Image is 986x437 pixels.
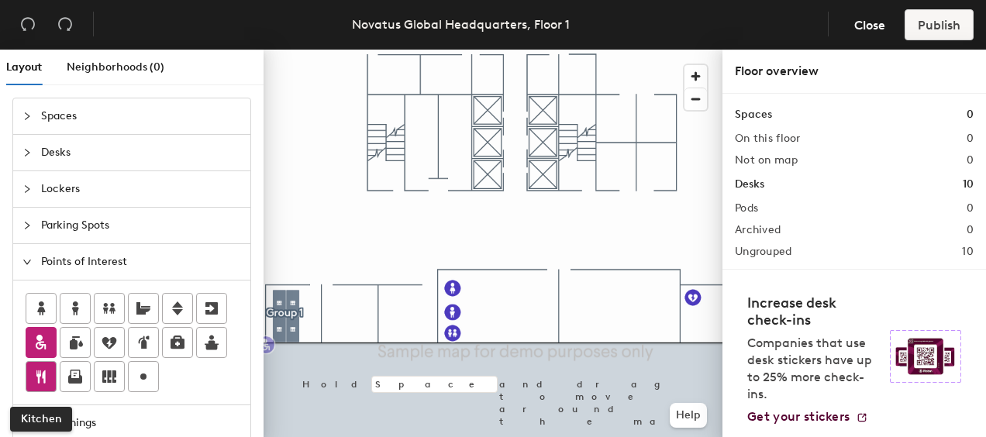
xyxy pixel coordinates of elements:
img: Sticker logo [890,330,961,383]
span: Points of Interest [41,244,241,280]
button: Kitchen [26,361,57,392]
button: Close [841,9,898,40]
h2: 10 [962,246,974,258]
h2: Ungrouped [735,246,792,258]
span: collapsed [22,221,32,230]
h1: 10 [963,176,974,193]
h2: Archived [735,224,781,236]
span: Close [854,18,885,33]
span: Layout [6,60,42,74]
h2: 0 [967,154,974,167]
h1: Desks [735,176,764,193]
span: Lockers [41,171,241,207]
span: collapsed [22,418,32,428]
span: collapsed [22,184,32,194]
button: Publish [905,9,974,40]
h2: 0 [967,267,974,280]
h2: Not on map [735,154,798,167]
h2: With stickers [735,267,805,280]
h1: 0 [967,106,974,123]
button: Redo (⌘ + ⇧ + Z) [50,9,81,40]
p: Companies that use desk stickers have up to 25% more check-ins. [747,335,881,403]
span: collapsed [22,112,32,121]
h2: 0 [967,202,974,215]
h2: 0 [967,224,974,236]
div: Floor overview [735,62,974,81]
h2: On this floor [735,132,801,145]
span: Spaces [41,98,241,134]
span: Desks [41,135,241,170]
span: Neighborhoods (0) [67,60,164,74]
div: Novatus Global Headquarters, Floor 1 [352,15,570,34]
span: expanded [22,257,32,267]
button: Help [670,403,707,428]
span: collapsed [22,148,32,157]
span: undo [20,16,36,32]
h2: Pods [735,202,758,215]
h2: 0 [967,132,974,145]
button: Undo (⌘ + Z) [12,9,43,40]
h4: Increase desk check-ins [747,294,881,329]
h1: Spaces [735,106,772,123]
a: Get your stickers [747,409,868,425]
span: Get your stickers [747,409,850,424]
span: Parking Spots [41,208,241,243]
